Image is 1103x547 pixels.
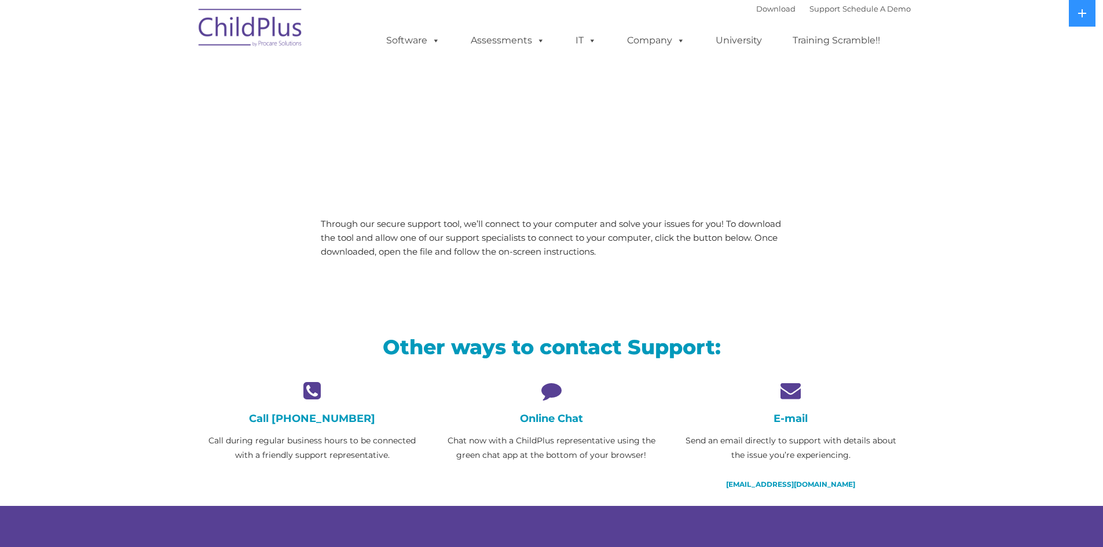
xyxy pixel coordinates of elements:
[201,412,423,425] h4: Call [PHONE_NUMBER]
[321,217,782,259] p: Through our secure support tool, we’ll connect to your computer and solve your issues for you! To...
[726,480,855,489] a: [EMAIL_ADDRESS][DOMAIN_NAME]
[441,434,662,462] p: Chat now with a ChildPlus representative using the green chat app at the bottom of your browser!
[680,412,902,425] h4: E-mail
[201,83,635,119] span: LiveSupport with SplashTop
[375,29,452,52] a: Software
[441,412,662,425] h4: Online Chat
[564,29,608,52] a: IT
[615,29,697,52] a: Company
[842,4,911,13] a: Schedule A Demo
[680,434,902,462] p: Send an email directly to support with details about the issue you’re experiencing.
[201,334,902,360] h2: Other ways to contact Support:
[756,4,911,13] font: |
[193,1,309,58] img: ChildPlus by Procare Solutions
[756,4,796,13] a: Download
[704,29,774,52] a: University
[781,29,892,52] a: Training Scramble!!
[459,29,556,52] a: Assessments
[201,434,423,462] p: Call during regular business hours to be connected with a friendly support representative.
[809,4,840,13] a: Support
